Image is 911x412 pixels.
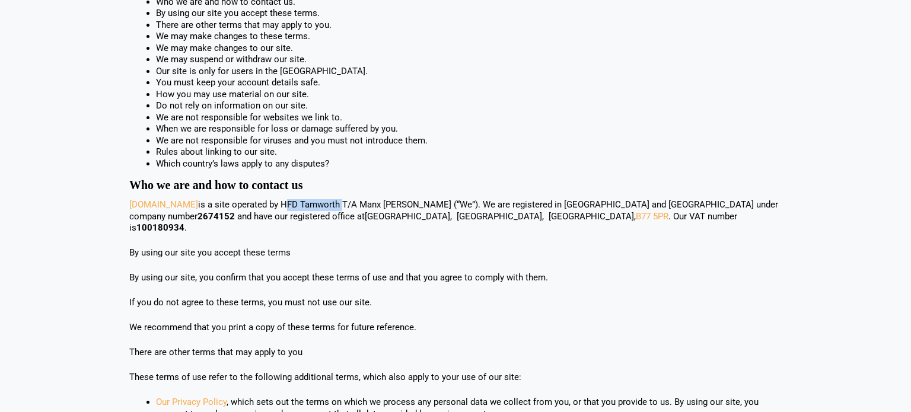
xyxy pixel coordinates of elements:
span: We may suspend or withdraw our site. [156,54,307,65]
span: Who we are and how to contact us [129,178,302,191]
a: Our Privacy Policy [156,397,227,407]
span: Our site is only for users in the [GEOGRAPHIC_DATA]. [156,66,368,76]
a: [DOMAIN_NAME] [129,199,198,210]
span: By using our site you accept these terms [129,247,291,258]
span: . [184,222,189,233]
span: . Our VAT number is [129,211,737,234]
span: and have our registered office at [237,211,365,222]
span: You must keep your account details safe. [156,77,320,88]
span: We are not responsible for viruses and you must not introduce them. [156,135,428,146]
span: How you may use material on our site. [156,89,309,100]
span: Do not rely on information on our site. [156,100,308,111]
span: Rules about linking to our site. [156,146,277,157]
span: If you do not agree to these terms, you must not use our site. [129,297,372,308]
span: By using our site you accept these terms. [156,8,320,18]
span: We may make changes to our site. [156,43,293,53]
a: B77 5PR [636,211,668,222]
span: We are not responsible for websites we link to. [156,112,342,123]
span: When we are responsible for loss or damage suffered by you. [156,123,398,134]
span: We may make changes to these terms. [156,31,310,41]
span: There are other terms that may apply to you [129,347,302,357]
b: 100180934 [136,222,184,233]
span: We recommend that you print a copy of these terms for future reference. [129,322,416,333]
span: There are other terms that may apply to you. [156,20,332,30]
span: is a site operated by HFD Tamworth T/A Manx [PERSON_NAME] (“We”). We are registered in [GEOGRAPHI... [129,199,778,222]
span: [GEOGRAPHIC_DATA], [GEOGRAPHIC_DATA], [GEOGRAPHIC_DATA], [365,211,668,222]
span: Which country’s laws apply to any disputes? [156,158,329,169]
span: These terms of use refer to the following additional terms, which also apply to your use of our s... [129,372,521,382]
span: By using our site, you confirm that you accept these terms of use and that you agree to comply wi... [129,272,548,283]
b: 2674152 [198,211,235,222]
